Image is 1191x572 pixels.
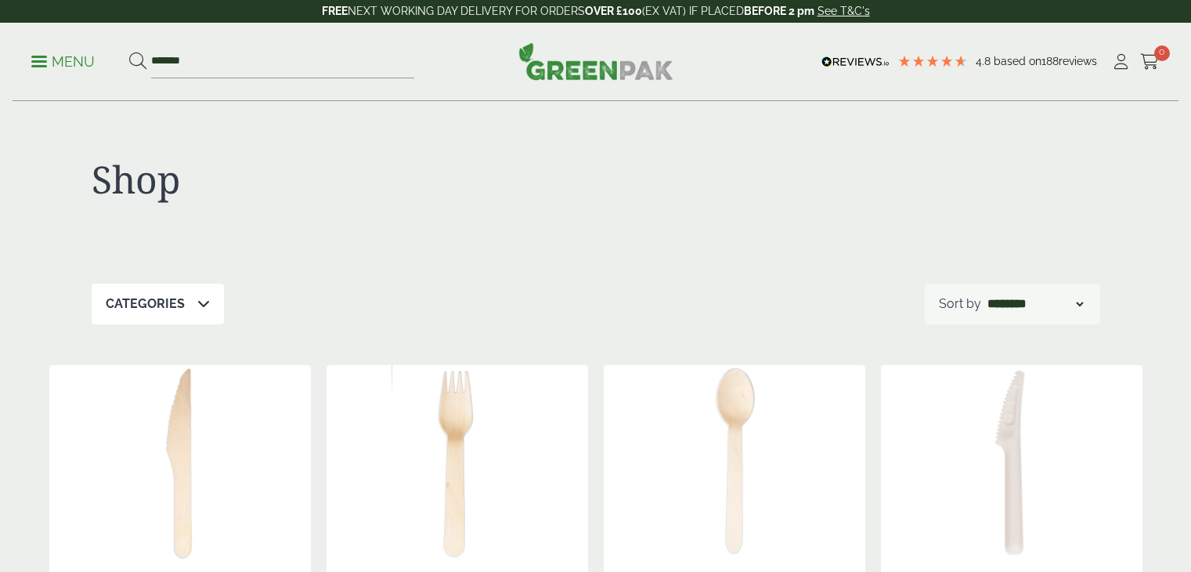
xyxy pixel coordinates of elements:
[897,54,968,68] div: 4.79 Stars
[518,42,673,80] img: GreenPak Supplies
[744,5,814,17] strong: BEFORE 2 pm
[31,52,95,71] p: Menu
[817,5,870,17] a: See T&C's
[92,157,596,202] h1: Shop
[322,5,348,17] strong: FREE
[1059,55,1097,67] span: reviews
[1140,50,1160,74] a: 0
[984,295,1086,313] select: Shop order
[994,55,1041,67] span: Based on
[106,295,185,313] p: Categories
[1041,55,1059,67] span: 188
[604,365,865,561] img: Biodegradable Wooden Dessert Spoon-0
[31,52,95,68] a: Menu
[585,5,642,17] strong: OVER £100
[327,365,588,561] img: Biodegradable Wooden Fork-0
[939,295,981,313] p: Sort by
[1154,45,1170,61] span: 0
[821,56,890,67] img: REVIEWS.io
[881,365,1142,561] img: Bagasse Knife
[49,365,311,561] img: Biodegradable Wooden Knife-0
[1140,54,1160,70] i: Cart
[1111,54,1131,70] i: My Account
[976,55,994,67] span: 4.8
